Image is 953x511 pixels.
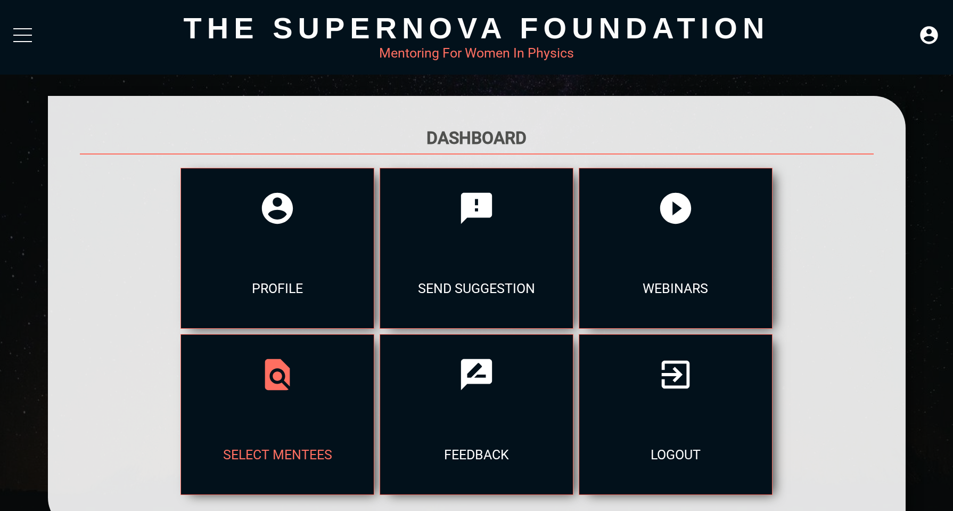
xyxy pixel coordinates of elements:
[579,248,772,328] div: webinars
[380,415,573,494] div: feedback
[380,248,573,328] div: send suggestion
[181,248,374,328] div: profile
[80,128,874,148] h1: Dashboard
[48,45,906,61] div: Mentoring For Women In Physics
[48,11,906,45] div: The Supernova Foundation
[181,415,374,494] div: select mentees
[579,415,772,494] div: logout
